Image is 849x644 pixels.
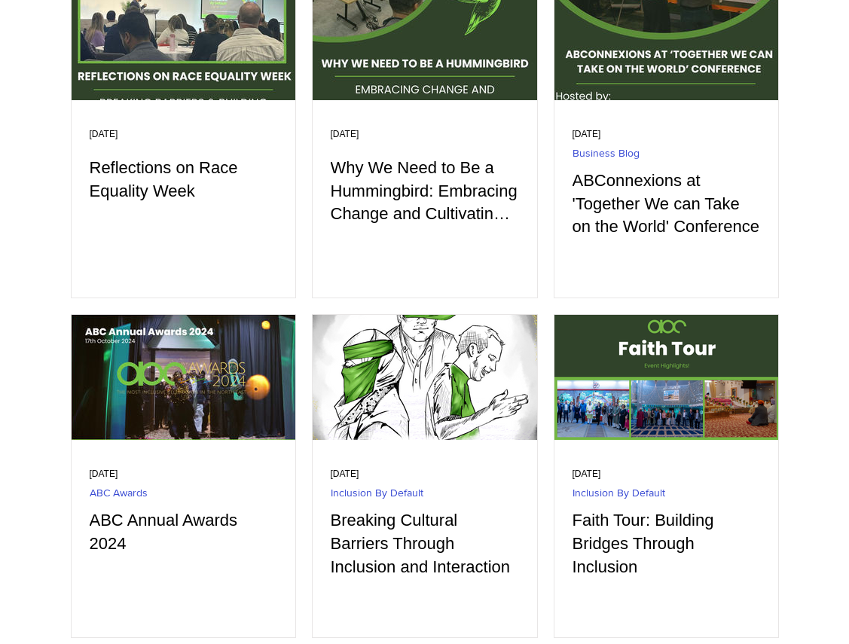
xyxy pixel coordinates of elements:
[573,147,640,160] a: Business Blog
[331,129,359,139] span: Dec 12, 2024
[331,469,359,479] span: Sep 20, 2024
[90,509,277,556] a: ABC Annual Awards 2024
[554,314,779,441] img: Faith Tour: Building Bridges Through Inclusion
[331,487,423,499] a: Inclusion By Default
[90,157,277,203] a: Reflections on Race Equality Week
[90,469,118,479] span: Oct 30, 2024
[90,487,148,499] a: ABC Awards
[573,169,760,239] a: ABConnexions at 'Together We can Take on the World' Conference
[331,157,519,226] a: Why We Need to Be a Hummingbird: Embracing Change and Cultivating Inclusion
[331,509,519,578] a: Breaking Cultural Barriers Through Inclusion and Interaction
[312,314,538,441] img: Breaking Cultural Barriers Through Inclusion and Interaction
[573,509,760,578] a: Faith Tour: Building Bridges Through Inclusion
[573,469,601,479] span: Sep 18, 2024
[71,314,296,441] img: ABC Annual Awards 2024
[90,129,118,139] span: Feb 7
[573,129,601,139] span: Nov 15, 2024
[573,487,665,499] a: Inclusion By Default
